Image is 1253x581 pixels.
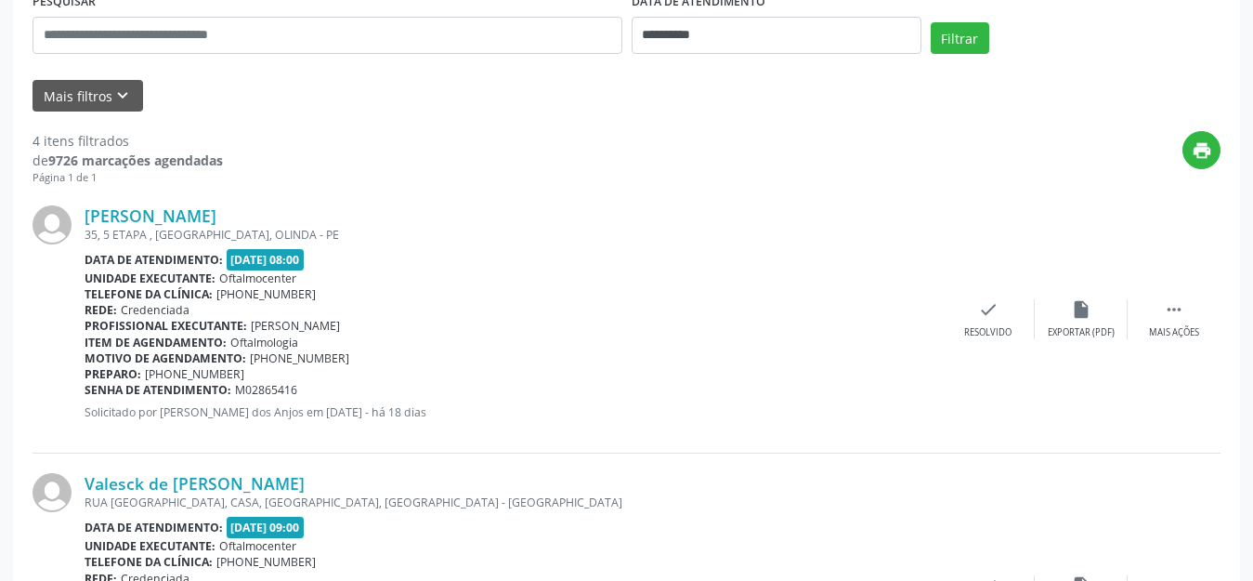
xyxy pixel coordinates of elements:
[227,517,305,538] span: [DATE] 09:00
[85,271,215,286] b: Unidade executante:
[85,495,942,510] div: RUA [GEOGRAPHIC_DATA], CASA, [GEOGRAPHIC_DATA], [GEOGRAPHIC_DATA] - [GEOGRAPHIC_DATA]
[230,335,298,350] span: Oftalmologia
[85,286,213,302] b: Telefone da clínica:
[33,80,143,112] button: Mais filtroskeyboard_arrow_down
[85,382,231,398] b: Senha de atendimento:
[85,302,117,318] b: Rede:
[85,404,942,420] p: Solicitado por [PERSON_NAME] dos Anjos em [DATE] - há 18 dias
[33,473,72,512] img: img
[1048,326,1115,339] div: Exportar (PDF)
[1182,131,1220,169] button: print
[85,520,223,535] b: Data de atendimento:
[112,86,133,106] i: keyboard_arrow_down
[85,227,942,243] div: 35, 5 ETAPA , [GEOGRAPHIC_DATA], OLINDA - PE
[85,318,247,334] b: Profissional executante:
[1149,326,1199,339] div: Mais ações
[964,326,1012,339] div: Resolvido
[978,299,998,320] i: check
[33,205,72,244] img: img
[85,366,141,382] b: Preparo:
[227,249,305,271] span: [DATE] 08:00
[48,152,223,169] strong: 9726 marcações agendadas
[33,170,223,186] div: Página 1 de 1
[85,335,227,350] b: Item de agendamento:
[121,302,189,318] span: Credenciada
[85,538,215,554] b: Unidade executante:
[216,286,316,302] span: [PHONE_NUMBER]
[219,538,296,554] span: Oftalmocenter
[33,131,223,151] div: 4 itens filtrados
[1071,299,1091,320] i: insert_drive_file
[1164,299,1184,320] i: 
[219,271,296,286] span: Oftalmocenter
[85,205,216,226] a: [PERSON_NAME]
[1192,140,1212,161] i: print
[235,382,297,398] span: M02865416
[250,350,349,366] span: [PHONE_NUMBER]
[145,366,244,382] span: [PHONE_NUMBER]
[931,22,989,54] button: Filtrar
[85,350,246,366] b: Motivo de agendamento:
[85,252,223,268] b: Data de atendimento:
[85,554,213,570] b: Telefone da clínica:
[85,473,305,494] a: Valesck de [PERSON_NAME]
[216,554,316,570] span: [PHONE_NUMBER]
[251,318,340,334] span: [PERSON_NAME]
[33,151,223,170] div: de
